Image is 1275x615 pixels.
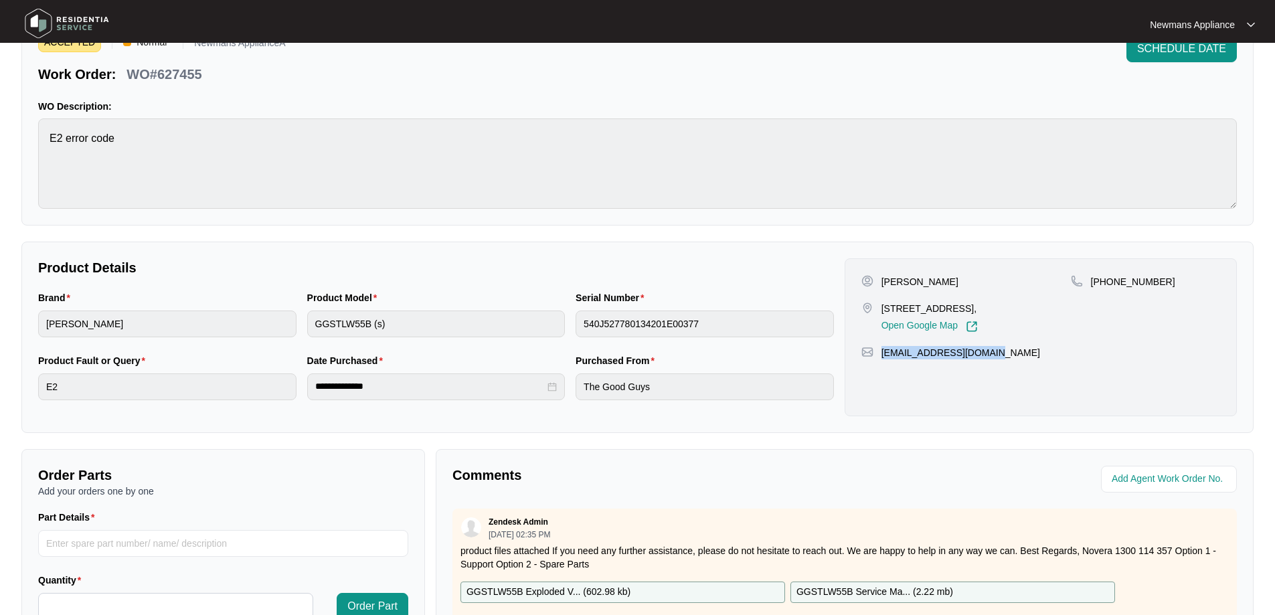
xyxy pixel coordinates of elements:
img: residentia service logo [20,3,114,43]
button: SCHEDULE DATE [1126,35,1237,62]
img: map-pin [861,346,873,358]
input: Date Purchased [315,379,545,393]
p: Work Order: [38,65,116,84]
label: Quantity [38,574,86,587]
p: WO#627455 [126,65,201,84]
p: GGSTLW55B Exploded V... ( 602.98 kb ) [466,585,630,600]
span: SCHEDULE DATE [1137,41,1226,57]
p: [STREET_ADDRESS], [881,302,978,315]
span: Order Part [347,598,398,614]
p: WO Description: [38,100,1237,113]
input: Product Model [307,311,566,337]
textarea: E2 error code [38,118,1237,209]
label: Date Purchased [307,354,388,367]
label: Purchased From [576,354,660,367]
p: Zendesk Admin [489,517,548,527]
input: Product Fault or Query [38,373,296,400]
p: [PHONE_NUMBER] [1091,275,1175,288]
input: Serial Number [576,311,834,337]
input: Add Agent Work Order No. [1112,471,1229,487]
img: Link-External [966,321,978,333]
input: Brand [38,311,296,337]
input: Part Details [38,530,408,557]
img: user-pin [861,275,873,287]
label: Product Model [307,291,383,304]
img: dropdown arrow [1247,21,1255,28]
label: Brand [38,291,76,304]
img: map-pin [861,302,873,314]
p: Order Parts [38,466,408,485]
label: Product Fault or Query [38,354,151,367]
p: GGSTLW55B Service Ma... ( 2.22 mb ) [796,585,953,600]
input: Purchased From [576,373,834,400]
p: Product Details [38,258,834,277]
label: Part Details [38,511,100,524]
p: [PERSON_NAME] [881,275,958,288]
a: Open Google Map [881,321,978,333]
p: Add your orders one by one [38,485,408,498]
img: user.svg [461,517,481,537]
p: Comments [452,466,835,485]
p: product files attached If you need any further assistance, please do not hesitate to reach out. W... [460,544,1229,571]
img: map-pin [1071,275,1083,287]
p: Newmans Appliance [1150,18,1235,31]
p: [DATE] 02:35 PM [489,531,550,539]
p: [EMAIL_ADDRESS][DOMAIN_NAME] [881,346,1040,359]
label: Serial Number [576,291,649,304]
